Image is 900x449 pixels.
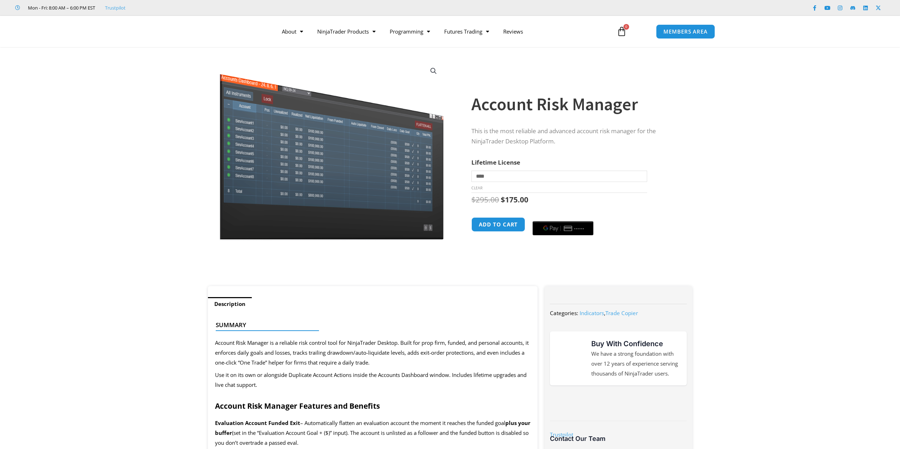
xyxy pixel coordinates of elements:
[215,419,530,436] b: plus your buffer
[606,21,637,42] a: 0
[565,397,672,410] img: NinjaTrader Wordmark color RGB | Affordable Indicators – NinjaTrader
[215,371,527,388] span: Use it on its own or alongside Duplicate Account Actions inside the Accounts Dashboard window. In...
[575,226,585,231] text: ••••••
[208,297,252,311] a: Description
[550,435,686,443] h3: Contact Our Team
[215,339,529,366] span: Account Risk Manager is a reliable risk control tool for NinjaTrader Desktop. Built for prop firm...
[501,195,505,205] span: $
[215,419,300,426] b: Evaluation Account Funded Exit
[275,23,609,40] nav: Menu
[383,23,437,40] a: Programming
[215,401,531,411] h2: Account Risk Manager Features and Benefits
[471,92,678,117] h1: Account Risk Manager
[663,29,708,34] span: MEMBERS AREA
[218,59,445,240] img: Screenshot 2024-08-26 15462845454
[580,309,604,317] a: Indicators
[471,185,482,190] a: Clear options
[656,24,715,39] a: MEMBERS AREA
[310,23,383,40] a: NinjaTrader Products
[215,429,529,446] span: (set in the “Evaluation Account Goal + ($)” input). The account is unlisted as a follower and the...
[496,23,530,40] a: Reviews
[471,217,525,232] button: Add to cart
[591,349,680,379] p: We have a strong foundation with over 12 years of experience serving thousands of NinjaTrader users.
[550,309,578,317] span: Categories:
[437,23,496,40] a: Futures Trading
[605,309,638,317] a: Trade Copier
[427,65,440,77] a: View full-screen image gallery
[471,195,476,205] span: $
[550,431,573,438] a: Trustpilot
[275,23,310,40] a: About
[216,321,524,329] h4: Summary
[300,419,505,426] span: – Automatically flatten an evaluation account the moment it reaches the funded goal
[501,195,528,205] bdi: 175.00
[533,221,593,235] button: Buy with GPay
[26,4,95,12] span: Mon - Fri: 8:00 AM – 6:00 PM EST
[623,24,629,30] span: 0
[471,126,678,147] p: This is the most reliable and advanced account risk manager for the NinjaTrader Desktop Platform.
[531,216,595,217] iframe: Secure payment input frame
[557,345,582,371] img: mark thumbs good 43913 | Affordable Indicators – NinjaTrader
[105,4,126,12] a: Trustpilot
[471,195,499,205] bdi: 295.00
[591,338,680,349] h3: Buy With Confidence
[580,309,638,317] span: ,
[185,19,261,44] img: LogoAI | Affordable Indicators – NinjaTrader
[471,158,520,166] label: Lifetime License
